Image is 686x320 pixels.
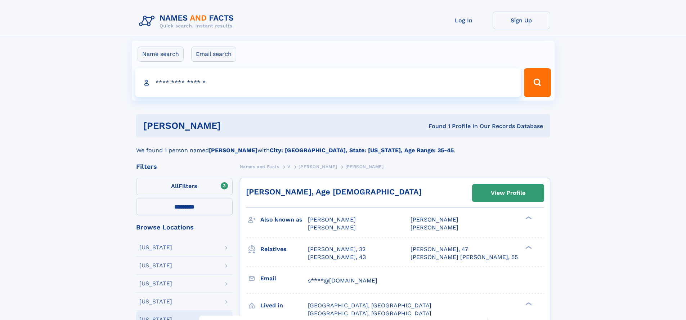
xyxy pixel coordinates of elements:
[260,243,308,255] h3: Relatives
[472,184,544,202] a: View Profile
[435,12,493,29] a: Log In
[299,164,337,169] span: [PERSON_NAME]
[191,47,236,62] label: Email search
[308,216,356,223] span: [PERSON_NAME]
[260,299,308,312] h3: Lived in
[136,12,240,31] img: Logo Names and Facts
[411,224,458,231] span: [PERSON_NAME]
[493,12,550,29] a: Sign Up
[287,164,291,169] span: V
[143,121,325,130] h1: [PERSON_NAME]
[260,272,308,285] h3: Email
[139,299,172,304] div: [US_STATE]
[240,162,279,171] a: Names and Facts
[524,245,532,250] div: ❯
[135,68,521,97] input: search input
[299,162,337,171] a: [PERSON_NAME]
[209,147,257,154] b: [PERSON_NAME]
[270,147,454,154] b: City: [GEOGRAPHIC_DATA], State: [US_STATE], Age Range: 35-45
[524,68,551,97] button: Search Button
[260,214,308,226] h3: Also known as
[411,253,518,261] a: [PERSON_NAME] [PERSON_NAME], 55
[139,263,172,268] div: [US_STATE]
[308,245,366,253] a: [PERSON_NAME], 32
[136,163,233,170] div: Filters
[138,47,184,62] label: Name search
[308,253,366,261] a: [PERSON_NAME], 43
[139,245,172,250] div: [US_STATE]
[171,183,179,189] span: All
[411,245,468,253] a: [PERSON_NAME], 47
[136,178,233,195] label: Filters
[308,302,431,309] span: [GEOGRAPHIC_DATA], [GEOGRAPHIC_DATA]
[246,187,422,196] a: [PERSON_NAME], Age [DEMOGRAPHIC_DATA]
[287,162,291,171] a: V
[308,310,431,317] span: [GEOGRAPHIC_DATA], [GEOGRAPHIC_DATA]
[345,164,384,169] span: [PERSON_NAME]
[491,185,525,201] div: View Profile
[136,137,550,155] div: We found 1 person named with .
[411,216,458,223] span: [PERSON_NAME]
[139,281,172,286] div: [US_STATE]
[308,224,356,231] span: [PERSON_NAME]
[524,301,532,306] div: ❯
[136,224,233,231] div: Browse Locations
[324,122,543,130] div: Found 1 Profile In Our Records Database
[524,216,532,220] div: ❯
